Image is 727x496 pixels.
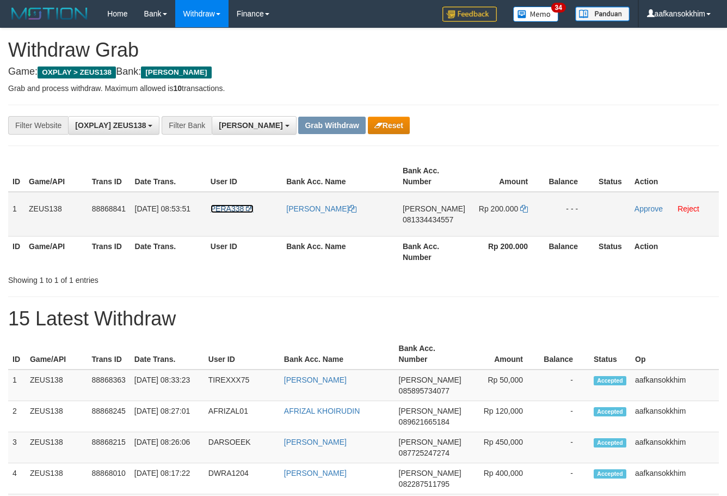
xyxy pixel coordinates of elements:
strong: 10 [173,84,182,93]
td: Rp 120,000 [466,401,539,432]
td: - [539,401,589,432]
div: Filter Website [8,116,68,135]
span: Accepted [594,376,626,385]
td: ZEUS138 [26,432,88,463]
a: AFRIZAL KHOIRUDIN [284,407,360,415]
td: aafkansokkhim [631,401,719,432]
th: ID [8,338,26,370]
td: Rp 400,000 [466,463,539,494]
th: Bank Acc. Name [280,338,395,370]
td: - [539,370,589,401]
th: Bank Acc. Name [282,236,398,267]
span: [PERSON_NAME] [403,204,465,213]
th: Trans ID [88,338,130,370]
td: [DATE] 08:26:06 [130,432,204,463]
th: Status [594,161,630,192]
th: User ID [206,161,282,192]
p: Grab and process withdraw. Maximum allowed is transactions. [8,83,719,94]
td: 1 [8,192,24,237]
a: Copy 200000 to clipboard [520,204,528,213]
span: Accepted [594,407,626,416]
a: Reject [677,204,699,213]
th: Date Trans. [130,338,204,370]
td: 2 [8,401,26,432]
span: [PERSON_NAME] [141,66,211,78]
th: Bank Acc. Number [398,236,470,267]
a: [PERSON_NAME] [284,469,347,477]
th: Balance [544,161,594,192]
th: Game/API [26,338,88,370]
td: - [539,432,589,463]
button: Reset [368,117,410,134]
span: [PERSON_NAME] [399,407,461,415]
span: PERA338 [211,204,244,213]
button: [PERSON_NAME] [212,116,296,135]
td: [DATE] 08:27:01 [130,401,204,432]
th: Op [631,338,719,370]
span: Copy 081334434557 to clipboard [403,215,453,224]
th: Amount [466,338,539,370]
th: Game/API [24,161,88,192]
h4: Game: Bank: [8,66,719,77]
span: Copy 082287511795 to clipboard [399,480,449,488]
th: Bank Acc. Name [282,161,398,192]
th: Bank Acc. Number [395,338,466,370]
td: 3 [8,432,26,463]
td: ZEUS138 [26,401,88,432]
span: [PERSON_NAME] [399,438,461,446]
img: Feedback.jpg [442,7,497,22]
button: Grab Withdraw [298,117,365,134]
th: User ID [206,236,282,267]
td: ZEUS138 [26,463,88,494]
th: Trans ID [88,161,131,192]
td: - [539,463,589,494]
td: - - - [544,192,594,237]
th: Status [594,236,630,267]
div: Filter Bank [162,116,212,135]
th: Amount [470,161,544,192]
th: Game/API [24,236,88,267]
span: Copy 085895734077 to clipboard [399,386,449,395]
td: [DATE] 08:17:22 [130,463,204,494]
span: [OXPLAY] ZEUS138 [75,121,146,130]
th: ID [8,161,24,192]
span: 88868841 [92,204,126,213]
td: Rp 50,000 [466,370,539,401]
td: 88868215 [88,432,130,463]
th: Bank Acc. Number [398,161,470,192]
td: aafkansokkhim [631,432,719,463]
th: Action [630,236,719,267]
span: OXPLAY > ZEUS138 [38,66,116,78]
td: ZEUS138 [24,192,88,237]
a: [PERSON_NAME] [284,438,347,446]
td: 88868010 [88,463,130,494]
th: Balance [544,236,594,267]
td: 88868245 [88,401,130,432]
td: DWRA1204 [204,463,280,494]
span: 34 [551,3,566,13]
td: DARSOEEK [204,432,280,463]
th: Status [589,338,631,370]
th: Date Trans. [131,236,206,267]
button: [OXPLAY] ZEUS138 [68,116,159,135]
th: User ID [204,338,280,370]
span: Accepted [594,469,626,479]
td: TIREXXX75 [204,370,280,401]
th: Trans ID [88,236,131,267]
h1: Withdraw Grab [8,39,719,61]
div: Showing 1 to 1 of 1 entries [8,270,295,286]
td: ZEUS138 [26,370,88,401]
td: AFRIZAL01 [204,401,280,432]
img: panduan.png [575,7,630,21]
span: [PERSON_NAME] [399,376,461,384]
img: MOTION_logo.png [8,5,91,22]
span: Accepted [594,438,626,447]
h1: 15 Latest Withdraw [8,308,719,330]
img: Button%20Memo.svg [513,7,559,22]
span: Rp 200.000 [479,204,518,213]
a: PERA338 [211,204,254,213]
td: 88868363 [88,370,130,401]
span: [PERSON_NAME] [399,469,461,477]
span: Copy 089621665184 to clipboard [399,418,449,426]
span: Copy 087725247274 to clipboard [399,449,449,457]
